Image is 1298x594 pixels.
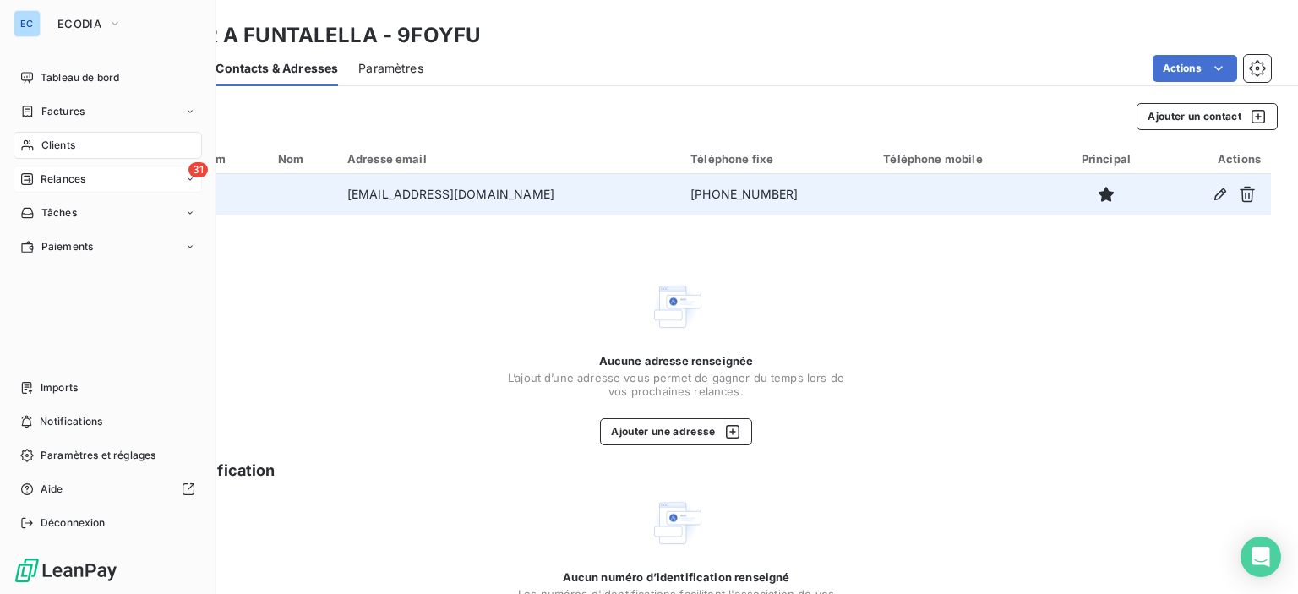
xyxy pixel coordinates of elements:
[41,380,78,395] span: Imports
[599,354,754,368] span: Aucune adresse renseignée
[41,104,85,119] span: Factures
[1169,152,1261,166] div: Actions
[14,557,118,584] img: Logo LeanPay
[183,152,258,166] div: Prénom
[358,60,423,77] span: Paramètres
[278,152,327,166] div: Nom
[1153,55,1237,82] button: Actions
[649,496,703,550] img: Empty state
[690,152,863,166] div: Téléphone fixe
[41,205,77,221] span: Tâches
[1137,103,1278,130] button: Ajouter un contact
[1241,537,1281,577] div: Open Intercom Messenger
[649,280,703,334] img: Empty state
[14,10,41,37] div: EC
[41,239,93,254] span: Paiements
[563,570,790,584] span: Aucun numéro d’identification renseigné
[14,476,202,503] a: Aide
[57,17,101,30] span: ECODIA
[188,162,208,177] span: 31
[680,174,873,215] td: [PHONE_NUMBER]
[41,482,63,497] span: Aide
[507,371,845,398] span: L’ajout d’une adresse vous permet de gagner du temps lors de vos prochaines relances.
[149,20,481,51] h3: FOYER A FUNTALELLA - 9FOYFU
[337,174,680,215] td: [EMAIL_ADDRESS][DOMAIN_NAME]
[41,138,75,153] span: Clients
[40,414,102,429] span: Notifications
[600,418,751,445] button: Ajouter une adresse
[41,448,155,463] span: Paramètres et réglages
[41,515,106,531] span: Déconnexion
[41,70,119,85] span: Tableau de bord
[347,152,670,166] div: Adresse email
[1064,152,1148,166] div: Principal
[215,60,338,77] span: Contacts & Adresses
[41,172,85,187] span: Relances
[883,152,1043,166] div: Téléphone mobile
